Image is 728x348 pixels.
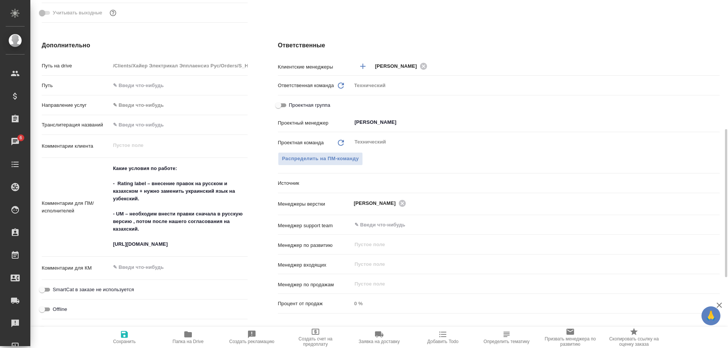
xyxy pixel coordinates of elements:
p: Направление услуг [42,101,110,109]
span: [PERSON_NAME] [354,200,400,207]
div: [PERSON_NAME] [354,198,408,208]
span: Определить тематику [483,339,529,344]
p: Источник [278,179,351,187]
span: Создать счет на предоплату [288,336,343,347]
p: Проектный менеджер [278,119,351,127]
div: Технический [351,79,720,92]
input: ✎ Введи что-нибудь [354,220,692,229]
button: Заявка на доставку [347,327,411,348]
span: Скопировать ссылку на оценку заказа [607,336,661,347]
button: Определить тематику [475,327,538,348]
button: Добавить менеджера [354,57,372,75]
span: Нотариальный заказ [53,325,101,333]
p: Клиентские менеджеры [278,63,351,71]
span: Учитывать выходные [53,9,102,17]
span: Заявка на доставку [359,339,400,344]
button: Создать рекламацию [220,327,284,348]
span: Добавить Todo [427,339,458,344]
span: Папка на Drive [173,339,204,344]
div: ✎ Введи что-нибудь [113,101,238,109]
p: Путь на drive [42,62,110,70]
button: Open [715,122,717,123]
button: Выбери, если сб и вс нужно считать рабочими днями для выполнения заказа. [108,8,118,18]
a: 6 [2,132,28,151]
div: [PERSON_NAME] [375,61,430,71]
span: Сохранить [113,339,136,344]
p: Менеджер support team [278,222,351,229]
span: Распределить на ПМ-команду [282,154,359,163]
button: Open [715,66,717,67]
button: Создать счет на предоплату [284,327,347,348]
input: ✎ Введи что-нибудь [110,80,248,91]
button: 🙏 [701,306,720,325]
input: Пустое поле [351,298,720,309]
p: Менеджер по развитию [278,242,351,249]
span: [PERSON_NAME] [375,62,422,70]
span: 🙏 [704,308,717,324]
p: Менеджеры верстки [278,200,351,208]
button: Open [715,224,717,226]
p: Процент от продаж [278,300,351,307]
button: Призвать менеджера по развитию [538,327,602,348]
span: 6 [15,134,27,142]
h4: Ответственные [278,41,720,50]
p: Менеджер входящих [278,261,351,269]
input: Пустое поле [354,260,702,269]
textarea: Какие условия по работе: - Rating label – внесение правок на русском и казахском + нужно заменить... [110,162,248,251]
button: Скопировать ссылку на оценку заказа [602,327,666,348]
p: Комментарии для ПМ/исполнителей [42,200,110,215]
p: Проектная команда [278,139,324,147]
input: Пустое поле [354,279,702,289]
span: Проектная группа [289,101,330,109]
input: Пустое поле [354,240,702,249]
span: Создать рекламацию [229,339,275,344]
p: Комментарии для КМ [42,264,110,272]
h4: Дополнительно [42,41,248,50]
p: Ответственная команда [278,82,334,89]
p: Комментарии клиента [42,142,110,150]
p: Транслитерация названий [42,121,110,129]
button: Open [715,203,717,204]
div: ​ [351,177,720,190]
span: В заказе уже есть ответственный ПМ или ПМ группа [278,152,363,165]
span: Offline [53,306,67,313]
button: Сохранить [93,327,156,348]
button: Папка на Drive [156,327,220,348]
div: ✎ Введи что-нибудь [110,99,248,112]
p: Путь [42,82,110,89]
input: Пустое поле [110,60,248,71]
span: Призвать менеджера по развитию [543,336,598,347]
p: Менеджер по продажам [278,281,351,289]
button: Распределить на ПМ-команду [278,152,363,165]
button: Добавить Todo [411,327,475,348]
span: SmartCat в заказе не используется [53,286,134,293]
input: ✎ Введи что-нибудь [110,119,248,130]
